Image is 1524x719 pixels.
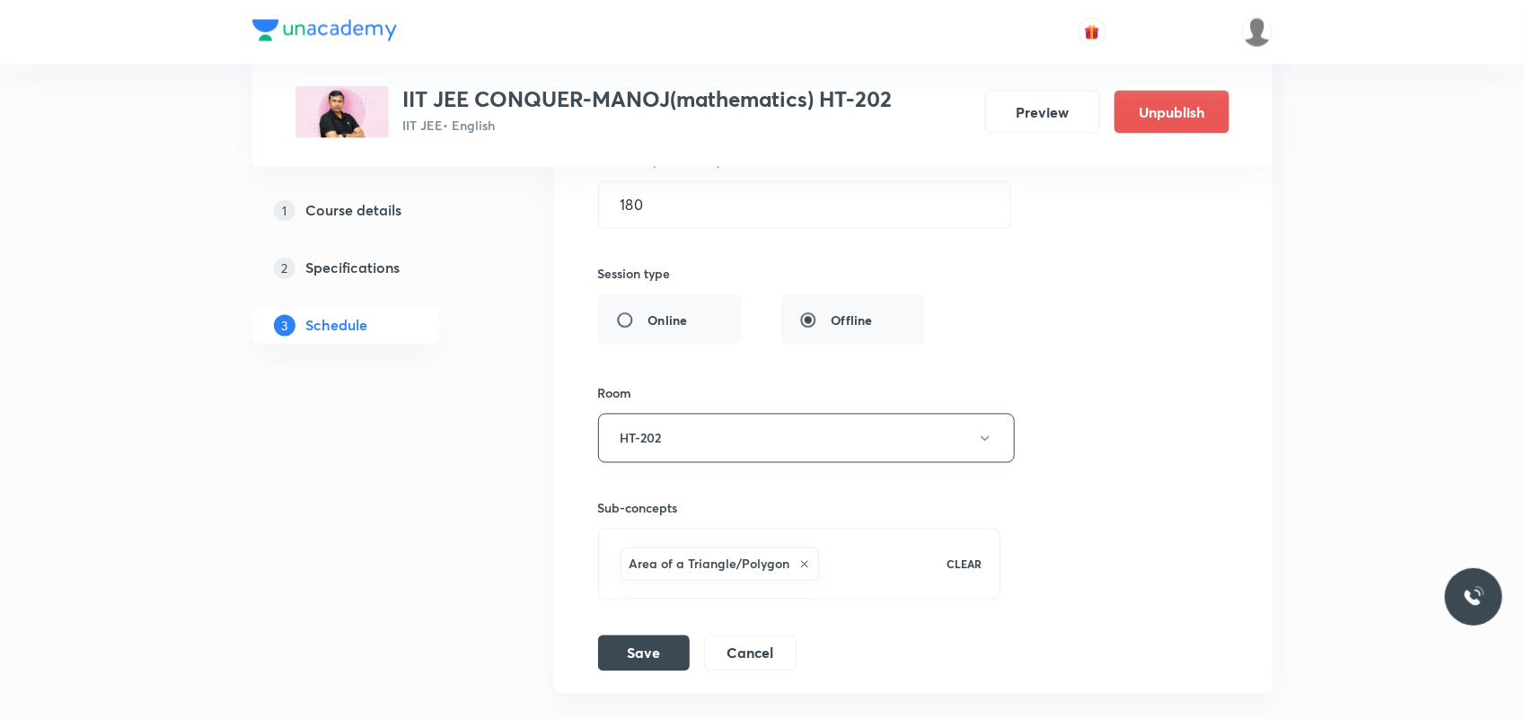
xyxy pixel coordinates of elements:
[306,200,402,222] h5: Course details
[306,315,368,337] h5: Schedule
[306,258,401,279] h5: Specifications
[599,182,1010,228] input: 180
[274,315,295,337] p: 3
[1114,91,1229,134] button: Unpublish
[295,86,389,138] img: 69285C2C-68EA-4306-88F2-87588508E506_plus.png
[403,86,893,112] h3: IIT JEE CONQUER-MANOJ(mathematics) HT-202
[630,555,790,574] h6: Area of a Triangle/Polygon
[1463,586,1484,608] img: ttu
[598,265,671,284] h6: Session type
[1242,17,1273,48] img: S Naga kusuma Alekhya
[274,258,295,279] p: 2
[403,116,893,135] p: IIT JEE • English
[1084,24,1100,40] img: avatar
[598,384,632,403] h6: Room
[252,193,497,229] a: 1Course details
[598,636,690,671] button: Save
[947,557,982,573] p: CLEAR
[252,20,397,46] a: Company Logo
[985,91,1100,134] button: Preview
[1078,18,1106,47] button: avatar
[598,499,1001,518] h6: Sub-concepts
[598,414,1015,463] button: HT-202
[252,20,397,41] img: Company Logo
[274,200,295,222] p: 1
[704,636,797,671] button: Cancel
[252,250,497,286] a: 2Specifications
